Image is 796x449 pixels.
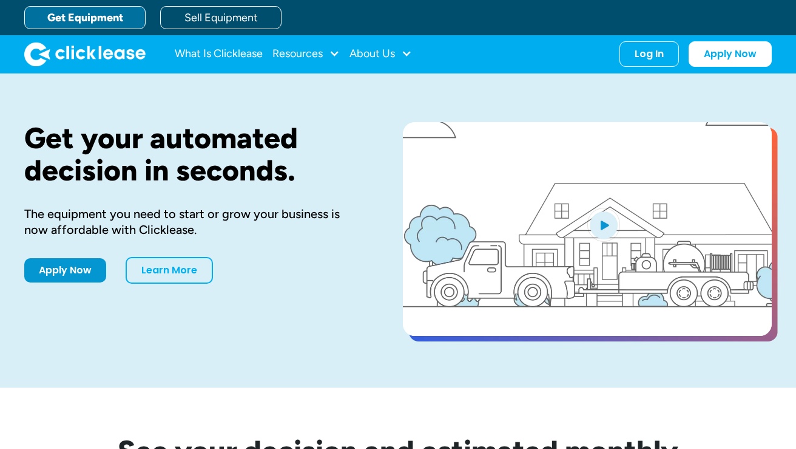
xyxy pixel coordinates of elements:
[689,41,772,67] a: Apply Now
[160,6,282,29] a: Sell Equipment
[24,258,106,283] a: Apply Now
[272,42,340,66] div: Resources
[24,122,364,187] h1: Get your automated decision in seconds.
[175,42,263,66] a: What Is Clicklease
[635,48,664,60] div: Log In
[126,257,213,284] a: Learn More
[24,42,146,66] a: home
[24,42,146,66] img: Clicklease logo
[587,208,620,242] img: Blue play button logo on a light blue circular background
[403,122,772,336] a: open lightbox
[349,42,412,66] div: About Us
[24,206,364,238] div: The equipment you need to start or grow your business is now affordable with Clicklease.
[24,6,146,29] a: Get Equipment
